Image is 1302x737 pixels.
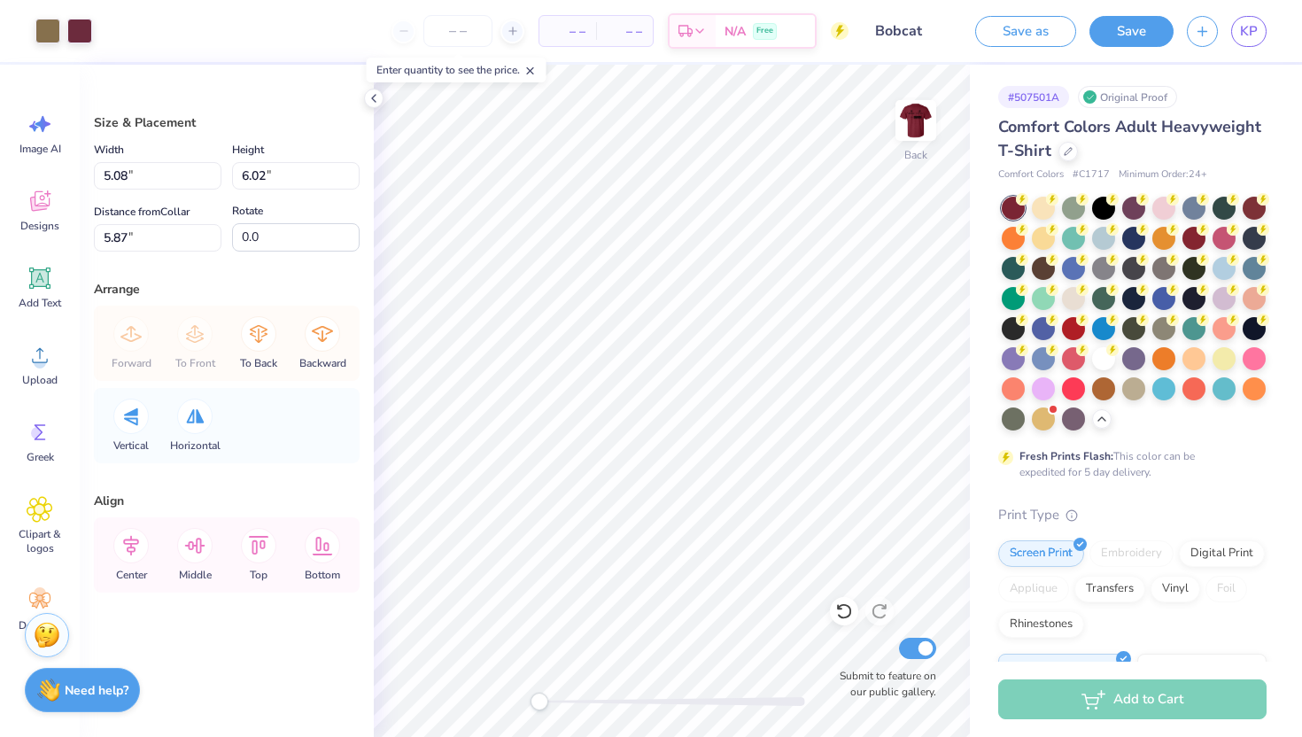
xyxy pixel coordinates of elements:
[19,296,61,310] span: Add Text
[94,492,360,510] div: Align
[531,693,548,710] div: Accessibility label
[299,356,346,370] span: Backward
[998,116,1261,161] span: Comfort Colors Adult Heavyweight T-Shirt
[116,568,147,582] span: Center
[94,280,360,299] div: Arrange
[550,22,585,41] span: – –
[232,139,264,160] label: Height
[975,16,1076,47] button: Save as
[998,505,1267,525] div: Print Type
[904,147,927,163] div: Back
[65,682,128,699] strong: Need help?
[94,201,190,222] label: Distance from Collar
[1074,576,1145,602] div: Transfers
[1019,448,1237,480] div: This color can be expedited for 5 day delivery.
[998,576,1069,602] div: Applique
[1078,86,1177,108] div: Original Proof
[998,86,1069,108] div: # 507501A
[998,167,1064,182] span: Comfort Colors
[1231,16,1267,47] a: KP
[830,668,936,700] label: Submit to feature on our public gallery.
[113,438,149,453] span: Vertical
[862,13,949,49] input: Untitled Design
[94,113,360,132] div: Size & Placement
[898,103,934,138] img: Back
[998,540,1084,567] div: Screen Print
[1073,167,1110,182] span: # C1717
[11,527,69,555] span: Clipart & logos
[998,611,1084,638] div: Rhinestones
[1119,167,1207,182] span: Minimum Order: 24 +
[170,438,221,453] span: Horizontal
[423,15,492,47] input: – –
[367,58,546,82] div: Enter quantity to see the price.
[607,22,642,41] span: – –
[1089,540,1174,567] div: Embroidery
[756,25,773,37] span: Free
[1205,576,1247,602] div: Foil
[725,22,746,41] span: N/A
[232,200,263,221] label: Rotate
[240,356,277,370] span: To Back
[1019,449,1113,463] strong: Fresh Prints Flash:
[94,139,124,160] label: Width
[305,568,340,582] span: Bottom
[27,450,54,464] span: Greek
[179,568,212,582] span: Middle
[1089,16,1174,47] button: Save
[1240,21,1258,42] span: KP
[250,568,267,582] span: Top
[22,373,58,387] span: Upload
[1179,540,1265,567] div: Digital Print
[19,142,61,156] span: Image AI
[20,219,59,233] span: Designs
[1151,576,1200,602] div: Vinyl
[19,618,61,632] span: Decorate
